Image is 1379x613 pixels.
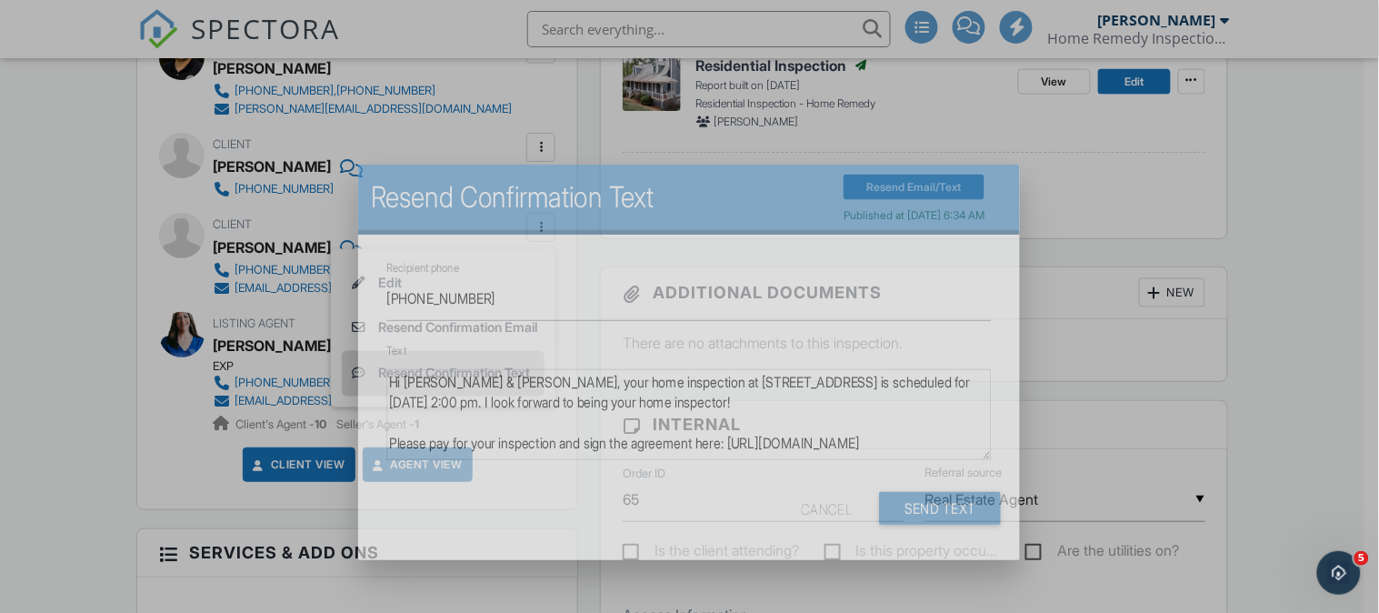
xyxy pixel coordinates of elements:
[1317,551,1361,595] iframe: Intercom live chat
[880,492,1002,525] input: Send Text
[1354,551,1369,566] span: 5
[387,345,407,358] label: Text
[802,492,853,525] div: Cancel
[387,261,459,275] label: Recipient phone
[371,179,1007,216] h2: Resend Confirmation Text
[387,369,992,460] textarea: Hi [PERSON_NAME] & [PERSON_NAME], your home inspection at [STREET_ADDRESS] is scheduled for [DATE...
